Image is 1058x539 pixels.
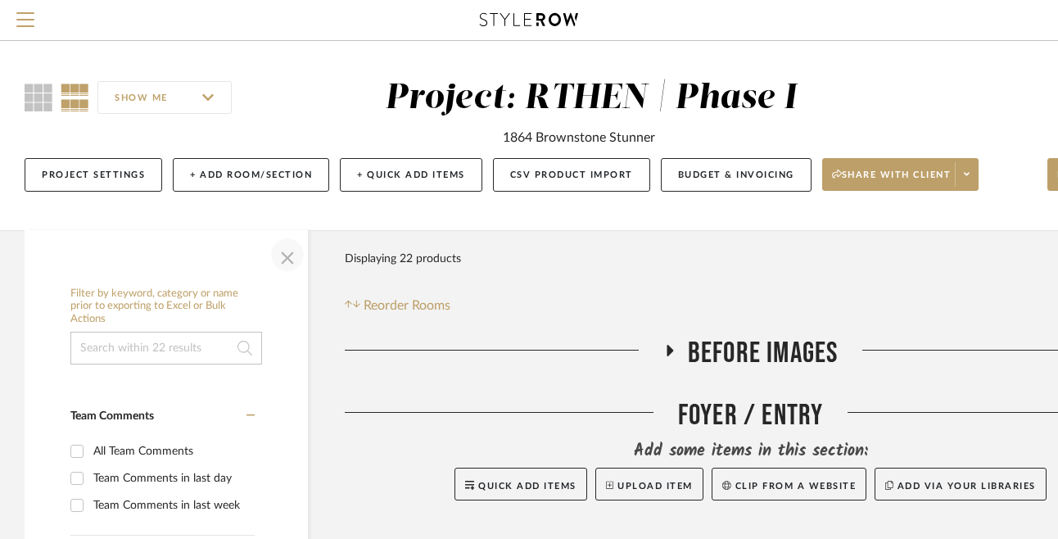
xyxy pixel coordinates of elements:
button: Budget & Invoicing [661,158,812,192]
span: Reorder Rooms [364,296,450,315]
span: Quick Add Items [478,482,576,491]
button: Share with client [822,158,979,191]
div: All Team Comments [93,438,251,464]
button: Project Settings [25,158,162,192]
span: Team Comments [70,410,154,422]
span: Share with client [832,169,952,193]
button: + Quick Add Items [340,158,482,192]
span: Before Images [688,336,839,371]
div: Team Comments in last week [93,492,251,519]
button: Close [271,238,304,271]
div: Displaying 22 products [345,242,461,275]
div: 1864 Brownstone Stunner [503,128,655,147]
div: Team Comments in last day [93,465,251,491]
div: Project: RTHEN | Phase I [385,81,797,115]
input: Search within 22 results [70,332,262,365]
button: Reorder Rooms [345,296,450,315]
button: Add via your libraries [875,468,1047,500]
button: Upload Item [595,468,703,500]
button: Clip from a website [712,468,866,500]
button: CSV Product Import [493,158,650,192]
button: + Add Room/Section [173,158,329,192]
button: Quick Add Items [454,468,587,500]
h6: Filter by keyword, category or name prior to exporting to Excel or Bulk Actions [70,288,262,326]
